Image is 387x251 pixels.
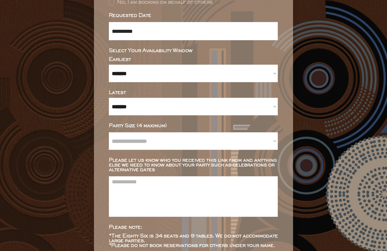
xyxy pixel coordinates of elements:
div: Latest [109,90,278,95]
div: Select Your Availability Window [109,48,278,53]
div: Party Size (4 maximum) [109,123,278,128]
div: Please note: [109,225,278,230]
div: Earliest [109,57,278,62]
div: Requested Date [109,13,278,18]
div: Please let us know who you received this link from and anything else we need to know about your p... [109,158,278,172]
